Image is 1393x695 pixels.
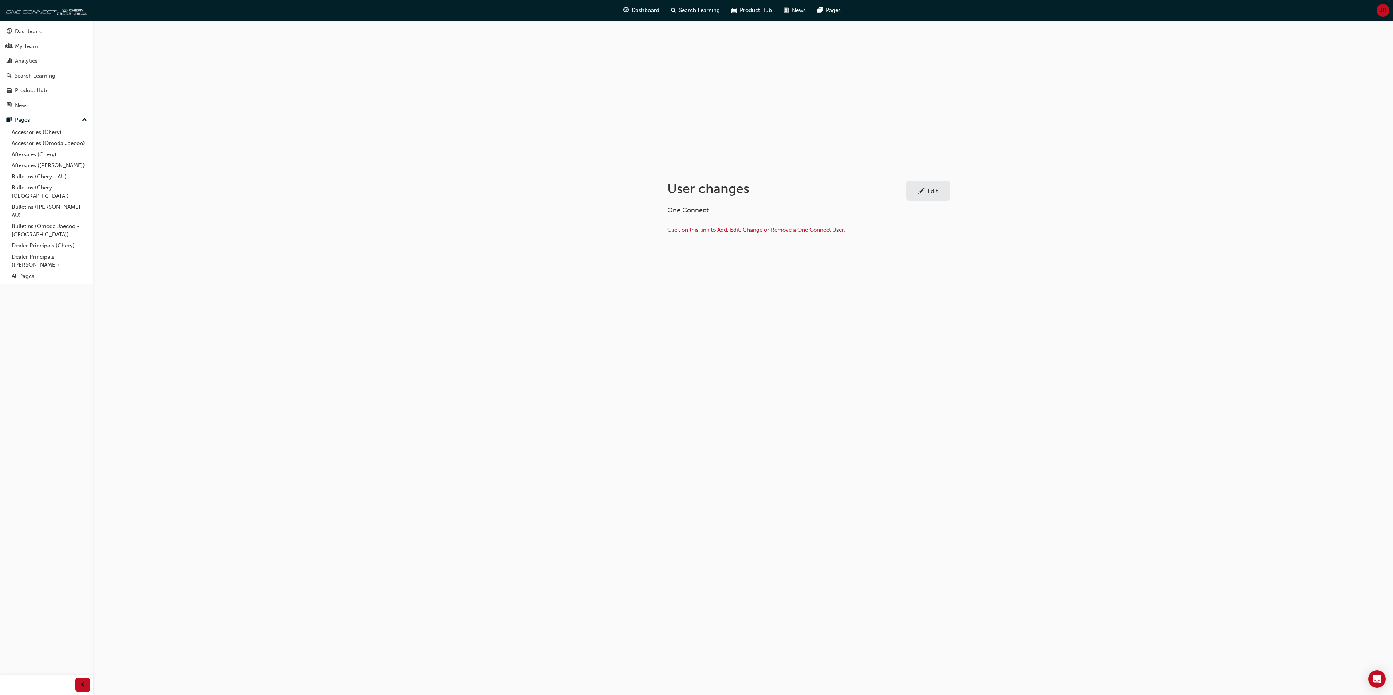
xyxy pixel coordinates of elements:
[671,6,676,15] span: search-icon
[3,25,90,38] a: Dashboard
[3,23,90,113] button: DashboardMy TeamAnalyticsSearch LearningProduct HubNews
[665,3,726,18] a: search-iconSearch Learning
[9,138,90,149] a: Accessories (Omoda Jaecoo)
[7,117,12,123] span: pages-icon
[726,3,778,18] a: car-iconProduct Hub
[9,182,90,201] a: Bulletins (Chery - [GEOGRAPHIC_DATA])
[80,680,86,690] span: prev-icon
[82,115,87,125] span: up-icon
[9,149,90,160] a: Aftersales (Chery)
[15,101,29,110] div: News
[1380,6,1386,15] span: JD
[927,187,938,195] div: Edit
[15,57,38,65] div: Analytics
[778,3,812,18] a: news-iconNews
[9,201,90,221] a: Bulletins ([PERSON_NAME] - AU)
[7,28,12,35] span: guage-icon
[15,42,38,51] div: My Team
[15,72,55,80] div: Search Learning
[3,99,90,112] a: News
[3,69,90,83] a: Search Learning
[9,171,90,182] a: Bulletins (Chery - AU)
[4,3,87,17] img: oneconnect
[9,240,90,251] a: Dealer Principals (Chery)
[7,58,12,64] span: chart-icon
[7,102,12,109] span: news-icon
[7,43,12,50] span: people-icon
[623,6,629,15] span: guage-icon
[679,6,720,15] span: Search Learning
[15,86,47,95] div: Product Hub
[906,181,950,201] a: Edit
[3,113,90,127] button: Pages
[1368,670,1386,688] div: Open Intercom Messenger
[731,6,737,15] span: car-icon
[826,6,841,15] span: Pages
[15,116,30,124] div: Pages
[9,221,90,240] a: Bulletins (Omoda Jaecoo - [GEOGRAPHIC_DATA])
[740,6,772,15] span: Product Hub
[9,127,90,138] a: Accessories (Chery)
[792,6,806,15] span: News
[7,73,12,79] span: search-icon
[817,6,823,15] span: pages-icon
[9,160,90,171] a: Aftersales ([PERSON_NAME])
[667,227,845,233] a: Click on this link to Add, Edit, Change or Remove a One Connect User.
[15,27,43,36] div: Dashboard
[3,54,90,68] a: Analytics
[617,3,665,18] a: guage-iconDashboard
[632,6,659,15] span: Dashboard
[784,6,789,15] span: news-icon
[3,84,90,97] a: Product Hub
[9,271,90,282] a: All Pages
[7,87,12,94] span: car-icon
[3,40,90,53] a: My Team
[667,181,906,197] h1: User changes
[918,188,925,195] span: pencil-icon
[812,3,847,18] a: pages-iconPages
[9,251,90,271] a: Dealer Principals ([PERSON_NAME])
[667,206,709,214] span: One Connect
[1377,4,1389,17] button: JD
